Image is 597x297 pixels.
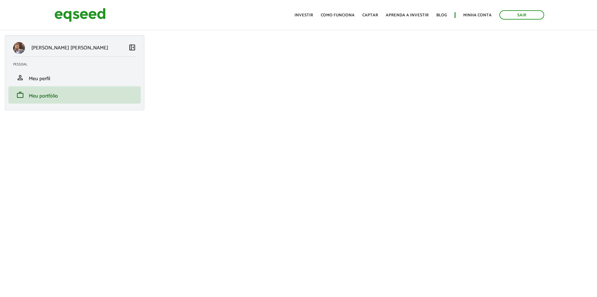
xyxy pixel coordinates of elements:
[8,69,141,86] li: Meu perfil
[128,44,136,51] span: left_panel_close
[13,74,136,81] a: personMeu perfil
[13,91,136,99] a: workMeu portfólio
[31,45,108,51] p: [PERSON_NAME] [PERSON_NAME]
[463,13,492,17] a: Minha conta
[128,44,136,53] a: Colapsar menu
[29,92,58,100] span: Meu portfólio
[499,10,544,20] a: Sair
[13,63,141,66] h2: Pessoal
[386,13,429,17] a: Aprenda a investir
[362,13,378,17] a: Captar
[321,13,355,17] a: Como funciona
[29,74,50,83] span: Meu perfil
[16,74,24,81] span: person
[436,13,447,17] a: Blog
[16,91,24,99] span: work
[8,86,141,104] li: Meu portfólio
[294,13,313,17] a: Investir
[54,6,106,23] img: EqSeed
